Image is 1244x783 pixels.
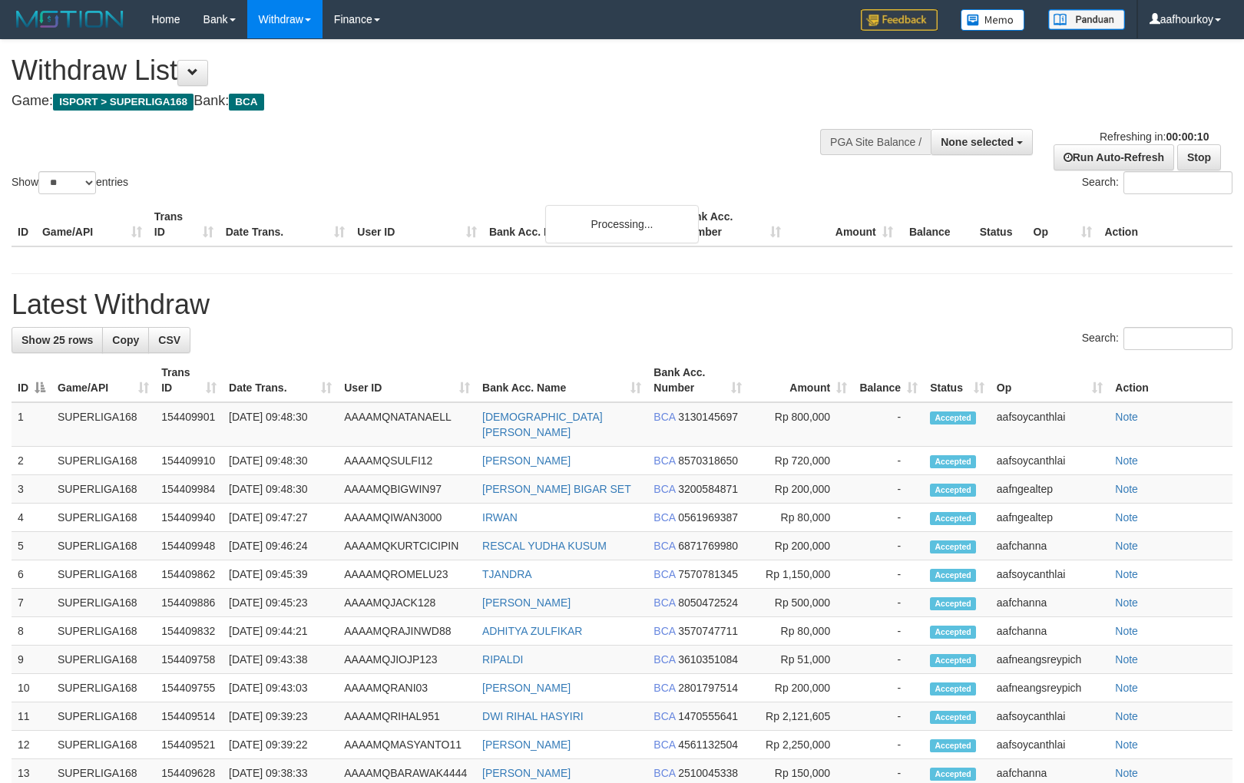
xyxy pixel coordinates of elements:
[853,402,924,447] td: -
[1115,483,1138,495] a: Note
[338,589,476,617] td: AAAAMQJACK128
[678,540,738,552] span: Copy 6871769980 to clipboard
[338,358,476,402] th: User ID: activate to sort column ascending
[51,702,155,731] td: SUPERLIGA168
[748,402,853,447] td: Rp 800,000
[1098,203,1232,246] th: Action
[476,358,647,402] th: Bank Acc. Name: activate to sort column ascending
[223,475,338,504] td: [DATE] 09:48:30
[991,475,1110,504] td: aafngealtep
[930,597,976,610] span: Accepted
[853,589,924,617] td: -
[653,511,675,524] span: BCA
[653,411,675,423] span: BCA
[12,475,51,504] td: 3
[653,454,675,467] span: BCA
[12,327,103,353] a: Show 25 rows
[853,532,924,560] td: -
[223,702,338,731] td: [DATE] 09:39:23
[12,646,51,674] td: 9
[545,205,699,243] div: Processing...
[12,94,814,109] h4: Game: Bank:
[853,504,924,532] td: -
[930,411,976,425] span: Accepted
[861,9,938,31] img: Feedback.jpg
[941,136,1014,148] span: None selected
[748,731,853,759] td: Rp 2,250,000
[12,8,128,31] img: MOTION_logo.png
[1100,130,1209,143] span: Refreshing in:
[102,327,149,353] a: Copy
[155,447,223,475] td: 154409910
[223,560,338,589] td: [DATE] 09:45:39
[482,710,584,722] a: DWI RIHAL HASYIRI
[51,532,155,560] td: SUPERLIGA168
[1082,171,1232,194] label: Search:
[991,532,1110,560] td: aafchanna
[51,731,155,759] td: SUPERLIGA168
[930,682,976,695] span: Accepted
[53,94,194,111] span: ISPORT > SUPERLIGA168
[338,475,476,504] td: AAAAMQBIGWIN97
[12,203,36,246] th: ID
[223,402,338,447] td: [DATE] 09:48:30
[155,560,223,589] td: 154409862
[155,504,223,532] td: 154409940
[482,653,523,666] a: RIPALDI
[338,731,476,759] td: AAAAMQMASYANTO11
[678,738,738,751] span: Copy 4561132504 to clipboard
[748,447,853,475] td: Rp 720,000
[930,455,976,468] span: Accepted
[482,682,571,694] a: [PERSON_NAME]
[675,203,787,246] th: Bank Acc. Number
[12,402,51,447] td: 1
[1109,358,1232,402] th: Action
[223,674,338,702] td: [DATE] 09:43:03
[678,568,738,580] span: Copy 7570781345 to clipboard
[338,646,476,674] td: AAAAMQJIOJP123
[1166,130,1209,143] strong: 00:00:10
[991,731,1110,759] td: aafsoycanthlai
[853,358,924,402] th: Balance: activate to sort column ascending
[1082,327,1232,350] label: Search:
[12,447,51,475] td: 2
[991,646,1110,674] td: aafneangsreypich
[223,358,338,402] th: Date Trans.: activate to sort column ascending
[853,646,924,674] td: -
[748,702,853,731] td: Rp 2,121,605
[748,560,853,589] td: Rp 1,150,000
[678,653,738,666] span: Copy 3610351084 to clipboard
[647,358,748,402] th: Bank Acc. Number: activate to sort column ascending
[482,540,607,552] a: RESCAL YUDHA KUSUM
[51,475,155,504] td: SUPERLIGA168
[653,483,675,495] span: BCA
[1048,9,1125,30] img: panduan.png
[924,358,991,402] th: Status: activate to sort column ascending
[482,483,631,495] a: [PERSON_NAME] BIGAR SET
[653,568,675,580] span: BCA
[653,625,675,637] span: BCA
[748,358,853,402] th: Amount: activate to sort column ascending
[12,589,51,617] td: 7
[853,475,924,504] td: -
[1115,411,1138,423] a: Note
[748,617,853,646] td: Rp 80,000
[112,334,139,346] span: Copy
[148,203,220,246] th: Trans ID
[12,358,51,402] th: ID: activate to sort column descending
[748,589,853,617] td: Rp 500,000
[991,447,1110,475] td: aafsoycanthlai
[351,203,483,246] th: User ID
[338,504,476,532] td: AAAAMQIWAN3000
[748,532,853,560] td: Rp 200,000
[930,484,976,497] span: Accepted
[155,702,223,731] td: 154409514
[991,504,1110,532] td: aafngealtep
[653,653,675,666] span: BCA
[930,654,976,667] span: Accepted
[853,617,924,646] td: -
[12,702,51,731] td: 11
[1115,540,1138,552] a: Note
[678,767,738,779] span: Copy 2510045338 to clipboard
[223,589,338,617] td: [DATE] 09:45:23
